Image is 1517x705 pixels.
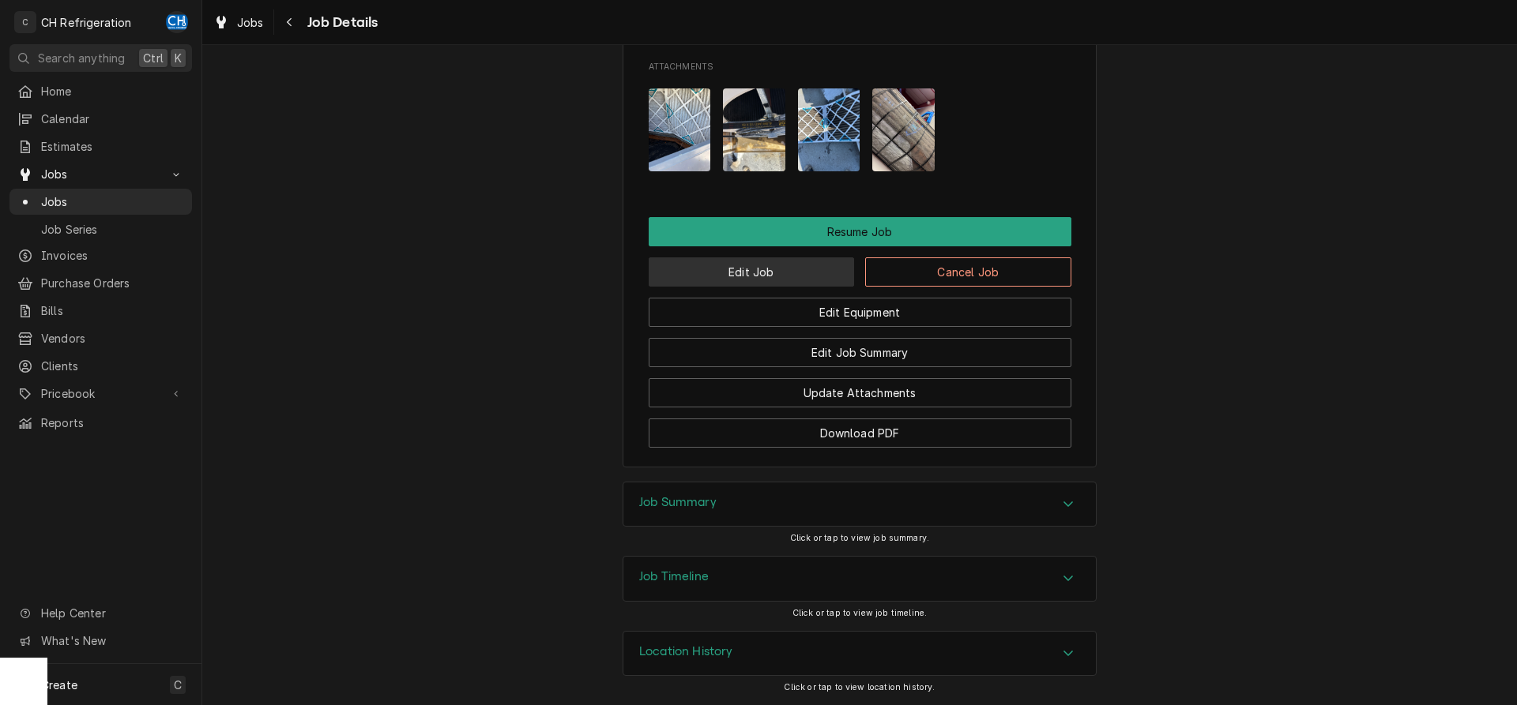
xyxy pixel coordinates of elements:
div: Button Group Row [649,407,1071,448]
button: Edit Job [649,257,855,287]
button: Resume Job [649,217,1071,246]
span: Vendors [41,330,184,347]
div: Button Group [649,217,1071,448]
div: Job Summary [623,482,1097,527]
button: Accordion Details Expand Trigger [623,557,1096,601]
a: Reports [9,410,192,436]
button: Cancel Job [865,257,1071,287]
span: Home [41,83,184,99]
span: Invoices [41,247,184,264]
h3: Location History [639,644,733,659]
a: Jobs [9,189,192,215]
button: Navigate back [277,9,303,35]
span: Search anything [38,50,125,66]
a: Invoices [9,242,192,268]
a: Jobs [207,9,270,36]
button: Accordion Details Expand Trigger [623,632,1096,676]
div: CH [166,11,188,33]
button: Search anythingCtrlK [9,44,192,72]
a: Calendar [9,106,192,132]
a: Job Series [9,216,192,242]
div: Accordion Header [623,482,1096,527]
div: Accordion Header [623,632,1096,676]
h3: Job Summary [639,495,717,510]
span: Ctrl [143,50,164,66]
div: Button Group Row [649,367,1071,407]
span: Jobs [237,14,264,31]
div: CH Refrigeration [41,14,132,31]
span: Attachments [649,61,1071,73]
span: Click or tap to view job timeline. [792,608,927,618]
button: Accordion Details Expand Trigger [623,482,1096,527]
span: Help Center [41,605,183,621]
span: K [175,50,182,66]
a: Estimates [9,133,192,159]
button: Edit Equipment [649,298,1071,327]
div: C [14,11,36,33]
span: Click or tap to view job summary. [790,533,929,543]
a: Vendors [9,325,192,351]
img: NV6wFtkXSQewFdiRbgj0 [798,88,860,171]
span: Create [41,678,77,692]
span: Attachments [649,76,1071,184]
button: Edit Job Summary [649,338,1071,367]
div: Location History [623,631,1097,677]
img: 1IM6TjkkSx6yNqlvksf9 [872,88,935,171]
span: Bills [41,302,184,319]
div: Button Group Row [649,287,1071,327]
a: Bills [9,298,192,324]
span: Reports [41,414,184,431]
div: Button Group Row [649,327,1071,367]
span: Estimates [41,138,184,155]
div: Job Timeline [623,556,1097,602]
a: Purchase Orders [9,270,192,296]
span: Calendar [41,111,184,127]
div: Button Group Row [649,246,1071,287]
span: Clients [41,358,184,374]
a: Home [9,78,192,104]
span: Jobs [41,166,160,182]
span: Purchase Orders [41,275,184,291]
div: Attachments [649,61,1071,184]
img: C9VvO4MiS8GqIxp3TuQB [723,88,785,171]
span: Jobs [41,193,184,210]
div: Chris Hiraga's Avatar [166,11,188,33]
span: Job Details [303,12,378,33]
a: Go to Pricebook [9,381,192,407]
span: Pricebook [41,385,160,402]
a: Go to Jobs [9,161,192,187]
div: Button Group Row [649,217,1071,246]
a: Go to What's New [9,628,192,654]
span: Click or tap to view location history. [784,682,935,692]
button: Download PDF [649,418,1071,448]
img: ZLoHAqv2SgeFstqYiEfK [649,88,711,171]
button: Update Attachments [649,378,1071,407]
span: Job Series [41,221,184,238]
span: What's New [41,632,183,649]
span: C [174,677,182,693]
a: Go to Help Center [9,600,192,626]
h3: Job Timeline [639,569,709,584]
div: Accordion Header [623,557,1096,601]
a: Clients [9,353,192,379]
